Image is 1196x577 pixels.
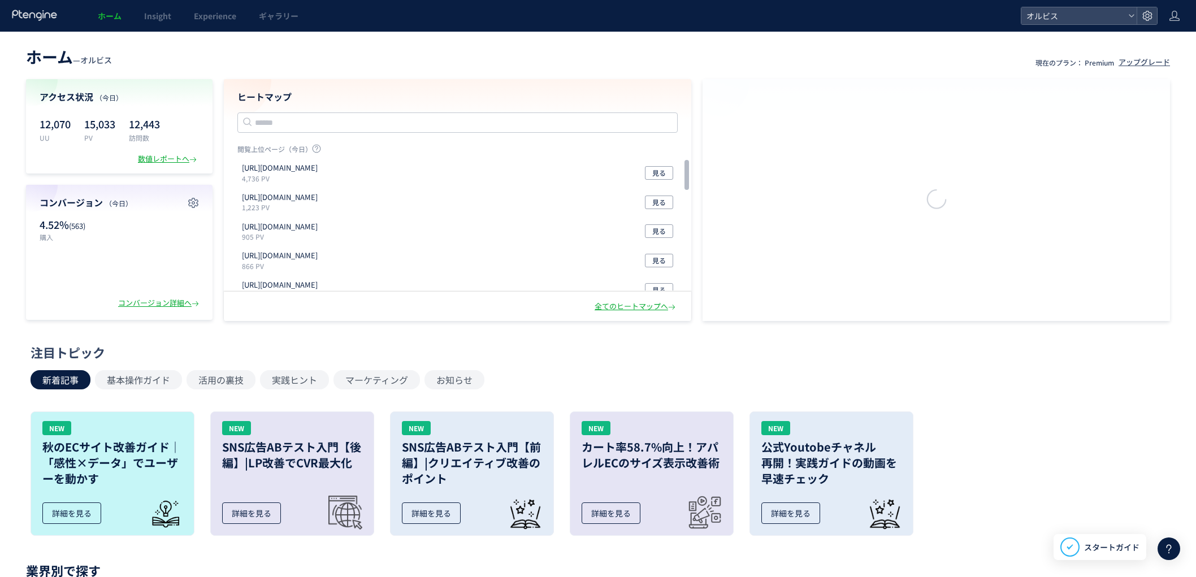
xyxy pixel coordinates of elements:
[761,502,820,524] div: 詳細を見る
[242,163,318,173] p: https://orbis.co.jp/order/thanks
[42,421,71,435] div: NEW
[242,280,318,290] p: https://pr.orbis.co.jp/special/04
[570,411,734,536] a: NEWカート率58.7%向上！アパレルECのサイズ表示改善術詳細を見る
[390,411,554,536] a: NEWSNS広告ABテスト入門【前編】|クリエイティブ改善のポイント詳細を見る
[40,115,71,133] p: 12,070
[582,502,640,524] div: 詳細を見る
[187,370,255,389] button: 活用の裏技
[645,196,673,209] button: 見る
[259,10,298,21] span: ギャラリー
[424,370,484,389] button: お知らせ
[98,10,122,21] span: ホーム
[96,93,123,102] span: （今日）
[31,344,1160,361] div: 注目トピック
[26,45,112,68] div: —
[84,115,115,133] p: 15,033
[26,45,73,68] span: ホーム
[129,115,160,133] p: 12,443
[222,502,281,524] div: 詳細を見る
[761,421,790,435] div: NEW
[1119,57,1170,68] div: アップグレード
[242,222,318,232] p: https://pr.orbis.co.jp/cosmetics/udot/410-12
[242,250,318,261] p: https://pr.orbis.co.jp/cosmetics/u/100
[582,439,722,471] h3: カート率58.7%向上！アパレルECのサイズ表示改善術
[645,283,673,297] button: 見る
[242,173,322,183] p: 4,736 PV
[40,90,199,103] h4: アクセス状況
[582,421,610,435] div: NEW
[69,220,85,231] span: (563)
[242,261,322,271] p: 866 PV
[26,567,1170,574] p: 業界別で探す
[402,421,431,435] div: NEW
[1035,58,1114,67] p: 現在のプラン： Premium
[242,202,322,212] p: 1,223 PV
[242,192,318,203] p: https://pr.orbis.co.jp/cosmetics/clearful/331
[333,370,420,389] button: マーケティング
[402,439,542,487] h3: SNS広告ABテスト入門【前編】|クリエイティブ改善のポイント
[402,502,461,524] div: 詳細を見る
[242,290,322,300] p: 646 PV
[144,10,171,21] span: Insight
[40,232,114,242] p: 購入
[118,298,201,309] div: コンバージョン詳細へ
[237,90,678,103] h4: ヒートマップ
[761,439,902,487] h3: 公式Youtobeチャネル 再開！実践ガイドの動画を 早速チェック
[40,133,71,142] p: UU
[129,133,160,142] p: 訪問数
[222,439,362,471] h3: SNS広告ABテスト入門【後編】|LP改善でCVR最大化
[652,166,666,180] span: 見る
[138,154,199,164] div: 数値レポートへ
[40,218,114,232] p: 4.52%
[652,283,666,297] span: 見る
[242,232,322,241] p: 905 PV
[80,54,112,66] span: オルビス
[84,133,115,142] p: PV
[645,166,673,180] button: 見る
[42,502,101,524] div: 詳細を見る
[1084,541,1139,553] span: スタートガイド
[645,254,673,267] button: 見る
[749,411,913,536] a: NEW公式Youtobeチャネル再開！実践ガイドの動画を早速チェック詳細を見る
[210,411,374,536] a: NEWSNS広告ABテスト入門【後編】|LP改善でCVR最大化詳細を見る
[42,439,183,487] h3: 秋のECサイト改善ガイド｜「感性×データ」でユーザーを動かす
[652,196,666,209] span: 見る
[652,224,666,238] span: 見る
[1023,7,1124,24] span: オルビス
[31,411,194,536] a: NEW秋のECサイト改善ガイド｜「感性×データ」でユーザーを動かす詳細を見る
[95,370,182,389] button: 基本操作ガイド
[237,144,678,158] p: 閲覧上位ページ（今日）
[194,10,236,21] span: Experience
[260,370,329,389] button: 実践ヒント
[105,198,132,208] span: （今日）
[652,254,666,267] span: 見る
[645,224,673,238] button: 見る
[40,196,199,209] h4: コンバージョン
[595,301,678,312] div: 全てのヒートマップへ
[222,421,251,435] div: NEW
[31,370,90,389] button: 新着記事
